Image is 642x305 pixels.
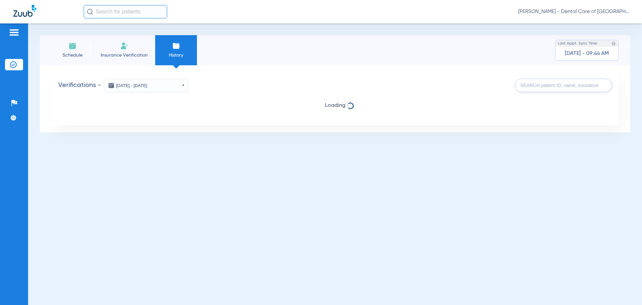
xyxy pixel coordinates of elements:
span: Last Appt. Sync Time: [558,40,598,47]
img: Zuub Logo [13,5,36,17]
img: date icon [108,82,115,89]
img: Manual Insurance Verification [120,42,128,50]
span: History [160,52,192,59]
h2: Verifications - [58,79,188,92]
span: [DATE] - 09:44 AM [565,50,609,57]
span: Schedule [57,52,88,59]
img: Schedule [69,42,77,50]
img: hamburger-icon [9,28,19,36]
span: Loading [58,102,612,109]
img: last sync help info [611,41,616,46]
span: [PERSON_NAME] - Dental Care of [GEOGRAPHIC_DATA] [518,8,629,15]
span: Insurance Verification [98,52,150,59]
button: [DATE] - [DATE] [104,79,188,92]
input: Search for patients [84,5,167,18]
img: Search Icon [87,9,93,15]
input: SEARCH patient ID, name, insurance [515,79,612,92]
img: History [172,42,180,50]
